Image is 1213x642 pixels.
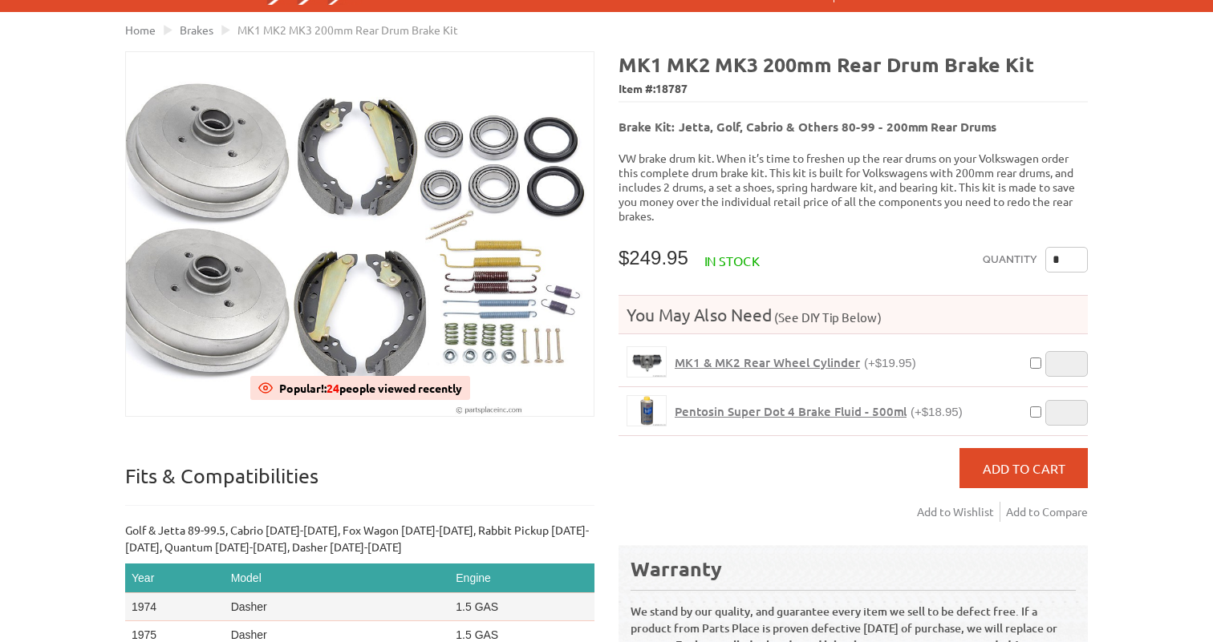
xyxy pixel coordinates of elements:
[655,81,688,95] span: 18787
[627,347,666,377] img: MK1 & MK2 Rear Wheel Cylinder
[619,151,1088,223] p: VW brake drum kit. When it’s time to freshen up the rear drums on your Volkswagen order this comp...
[125,22,156,37] a: Home
[675,354,860,370] span: MK1 & MK2 Rear Wheel Cylinder
[125,563,225,593] th: Year
[983,460,1065,476] span: Add to Cart
[237,22,458,37] span: MK1 MK2 MK3 200mm Rear Drum Brake Kit
[619,51,1034,77] b: MK1 MK2 MK3 200mm Rear Drum Brake Kit
[1006,502,1088,522] a: Add to Compare
[911,405,963,418] span: (+$18.95)
[772,309,882,325] span: (See DIY Tip Below)
[675,403,907,419] span: Pentosin Super Dot 4 Brake Fluid - 500ml
[983,247,1037,273] label: Quantity
[449,592,594,620] td: 1.5 GAS
[125,463,594,506] p: Fits & Compatibilities
[627,395,667,426] a: Pentosin Super Dot 4 Brake Fluid - 500ml
[864,356,916,369] span: (+$19.95)
[180,22,213,37] a: Brakes
[627,396,666,426] img: Pentosin Super Dot 4 Brake Fluid - 500ml
[225,592,450,620] td: Dasher
[125,522,594,555] p: Golf & Jetta 89-99.5, Cabrio [DATE]-[DATE], Fox Wagon [DATE]-[DATE], Rabbit Pickup [DATE]-[DATE],...
[627,346,667,378] a: MK1 & MK2 Rear Wheel Cylinder
[619,119,996,135] b: Brake Kit: Jetta, Golf, Cabrio & Others 80-99 - 200mm Rear Drums
[125,592,225,620] td: 1974
[449,563,594,593] th: Engine
[619,304,1088,325] h4: You May Also Need
[675,404,963,419] a: Pentosin Super Dot 4 Brake Fluid - 500ml(+$18.95)
[631,555,1076,582] div: Warranty
[959,448,1088,488] button: Add to Cart
[917,502,1000,522] a: Add to Wishlist
[619,78,1088,101] span: Item #:
[704,252,760,269] span: In stock
[619,247,688,269] span: $249.95
[675,355,916,370] a: MK1 & MK2 Rear Wheel Cylinder(+$19.95)
[225,563,450,593] th: Model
